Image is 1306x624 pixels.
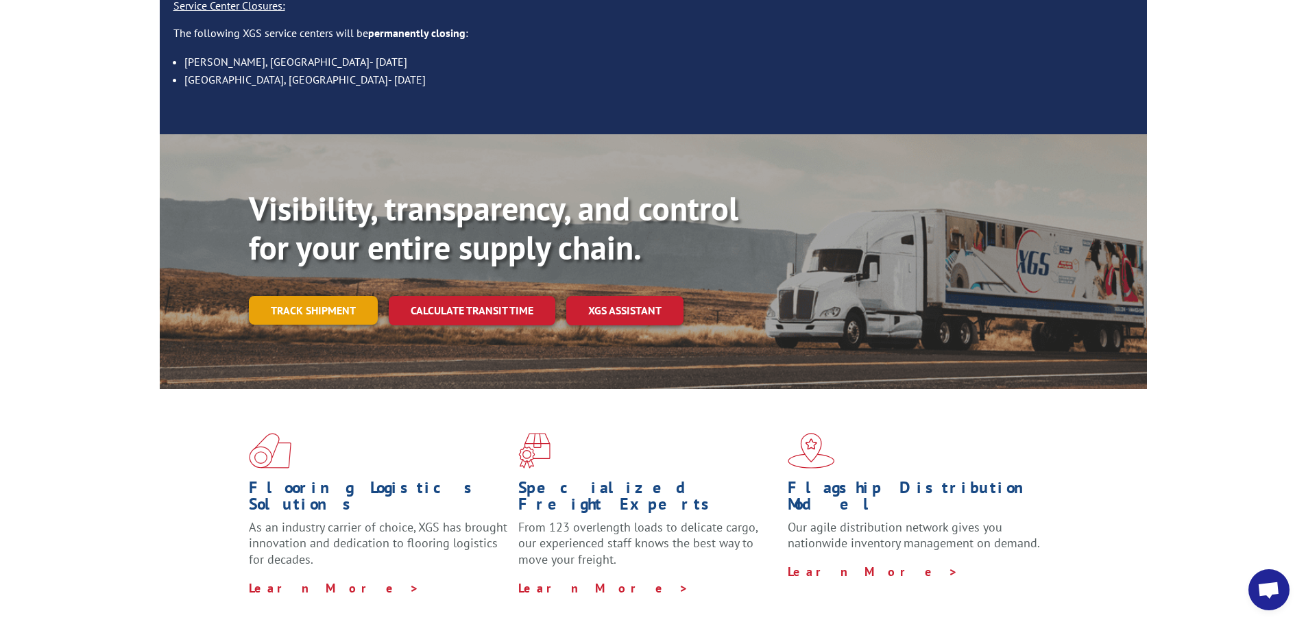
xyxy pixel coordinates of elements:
[389,296,555,325] a: Calculate transit time
[518,433,551,469] img: xgs-icon-focused-on-flooring-red
[788,564,958,579] a: Learn More >
[368,26,465,40] strong: permanently closing
[184,53,1133,71] li: [PERSON_NAME], [GEOGRAPHIC_DATA]- [DATE]
[518,580,689,596] a: Learn More >
[249,187,738,269] b: Visibility, transparency, and control for your entire supply chain.
[788,433,835,469] img: xgs-icon-flagship-distribution-model-red
[788,519,1040,551] span: Our agile distribution network gives you nationwide inventory management on demand.
[566,296,684,325] a: XGS ASSISTANT
[518,519,777,580] p: From 123 overlength loads to delicate cargo, our experienced staff knows the best way to move you...
[788,479,1047,519] h1: Flagship Distribution Model
[1248,569,1290,610] a: Open chat
[249,580,420,596] a: Learn More >
[249,479,508,519] h1: Flooring Logistics Solutions
[173,25,1133,53] p: The following XGS service centers will be :
[518,479,777,519] h1: Specialized Freight Experts
[184,71,1133,88] li: [GEOGRAPHIC_DATA], [GEOGRAPHIC_DATA]- [DATE]
[249,296,378,325] a: Track shipment
[249,433,291,469] img: xgs-icon-total-supply-chain-intelligence-red
[249,519,507,568] span: As an industry carrier of choice, XGS has brought innovation and dedication to flooring logistics...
